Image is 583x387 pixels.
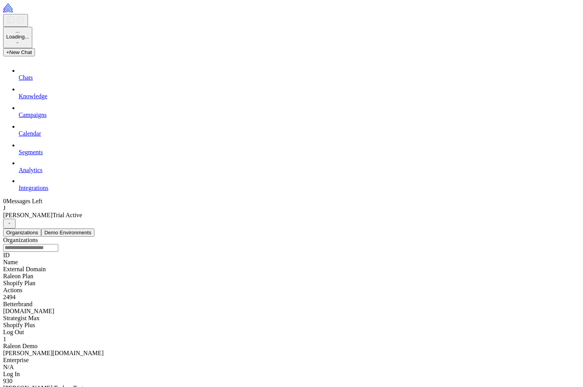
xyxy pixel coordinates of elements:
[52,212,82,218] span: Trial Active
[19,167,42,173] span: Analytics
[3,212,52,218] span: [PERSON_NAME]
[3,371,20,377] span: Log In
[3,3,60,12] img: Raleon Logo
[19,149,43,155] span: Segments
[6,34,29,40] span: Loading...
[9,49,32,55] span: New Chat
[19,130,41,137] span: Calendar
[3,48,35,56] button: +New Chat
[19,112,47,118] span: Campaigns
[3,198,6,204] span: 0
[19,93,47,99] span: Knowledge
[41,228,94,237] button: Demo Environments
[3,329,24,335] span: Log Out
[19,74,33,81] span: Chats
[6,28,29,34] div: ...
[3,27,32,48] button: ...Loading...
[6,49,9,55] span: +
[6,198,42,204] span: Messages Left
[19,185,48,191] span: Integrations
[3,228,41,237] button: Organizations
